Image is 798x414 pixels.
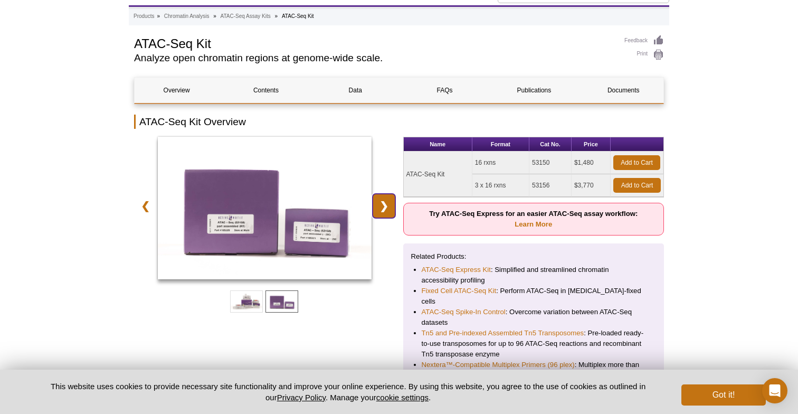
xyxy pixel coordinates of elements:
[404,152,472,197] td: ATAC-Seq Kit
[472,152,529,174] td: 16 rxns
[422,328,584,338] a: Tn5 and Pre-indexed Assembled Tn5 Transposomes
[529,137,572,152] th: Cat No.
[624,49,664,61] a: Print
[164,12,210,21] a: Chromatin Analysis
[492,78,576,103] a: Publications
[403,78,487,103] a: FAQs
[472,174,529,197] td: 3 x 16 rxns
[134,194,157,218] a: ❮
[134,53,614,63] h2: Analyze open chromatin regions at genome-wide scale.
[422,360,646,381] li: : Multiplex more than 16 samples
[572,137,611,152] th: Price
[422,360,575,370] a: Nextera™-Compatible Multiplex Primers (96 plex)
[313,78,397,103] a: Data
[762,378,787,403] div: Open Intercom Messenger
[158,137,372,283] a: ATAC-Seq Kit
[613,155,660,170] a: Add to Cart
[515,220,552,228] a: Learn More
[224,78,308,103] a: Contents
[157,13,160,19] li: »
[134,115,664,129] h2: ATAC-Seq Kit Overview
[613,178,661,193] a: Add to Cart
[134,35,614,51] h1: ATAC-Seq Kit
[422,265,646,286] li: : Simplified and streamlined chromatin accessibility profiling
[32,381,664,403] p: This website uses cookies to provide necessary site functionality and improve your online experie...
[277,393,326,402] a: Privacy Policy
[282,13,314,19] li: ATAC-Seq Kit
[221,12,271,21] a: ATAC-Seq Assay Kits
[135,78,218,103] a: Overview
[134,12,154,21] a: Products
[376,393,429,402] button: cookie settings
[681,384,766,406] button: Got it!
[213,13,216,19] li: »
[582,78,666,103] a: Documents
[572,174,611,197] td: $3,770
[422,307,506,317] a: ATAC-Seq Spike-In Control
[429,210,638,228] strong: Try ATAC-Seq Express for an easier ATAC-Seq assay workflow:
[373,194,395,218] a: ❯
[529,152,572,174] td: 53150
[404,137,472,152] th: Name
[472,137,529,152] th: Format
[275,13,278,19] li: »
[422,265,491,275] a: ATAC-Seq Express Kit
[422,307,646,328] li: : Overcome variation between ATAC-Seq datasets
[529,174,572,197] td: 53156
[411,251,657,262] p: Related Products:
[422,286,646,307] li: : Perform ATAC-Seq in [MEDICAL_DATA]-fixed cells
[624,35,664,46] a: Feedback
[572,152,611,174] td: $1,480
[158,137,372,279] img: ATAC-Seq Kit
[422,328,646,360] li: : Pre-loaded ready-to-use transposomes for up to 96 ATAC-Seq reactions and recombinant Tn5 transp...
[422,286,497,296] a: Fixed Cell ATAC-Seq Kit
